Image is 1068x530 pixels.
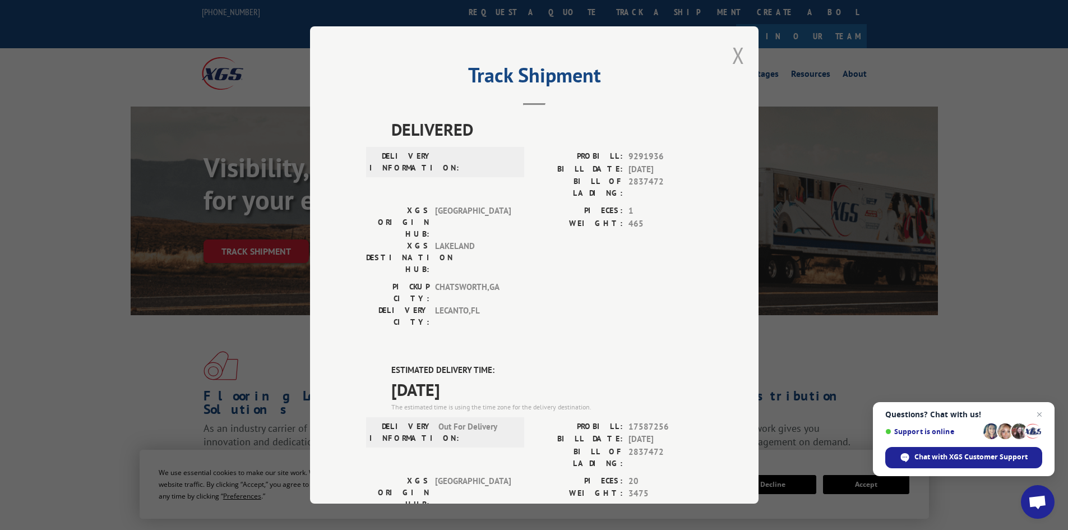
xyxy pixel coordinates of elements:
span: 20 [628,475,702,488]
span: 1 [628,205,702,218]
span: Chat with XGS Customer Support [885,447,1042,468]
label: XGS DESTINATION HUB: [366,240,429,275]
label: ESTIMATED DELIVERY TIME: [391,364,702,377]
span: 9291936 [628,150,702,163]
span: Questions? Chat with us! [885,410,1042,419]
span: [DATE] [628,163,702,176]
label: DELIVERY INFORMATION: [369,150,433,174]
label: WEIGHT: [534,218,623,231]
div: The estimated time is using the time zone for the delivery destination. [391,402,702,412]
h2: Track Shipment [366,67,702,89]
span: [DATE] [391,377,702,402]
a: Open chat [1021,485,1055,519]
span: Out For Delivery [438,421,514,444]
label: DELIVERY INFORMATION: [369,421,433,444]
label: BILL OF LADING: [534,446,623,469]
span: 17587256 [628,421,702,434]
label: BILL DATE: [534,163,623,176]
label: BILL DATE: [534,433,623,446]
label: PROBILL: [534,150,623,163]
label: DELIVERY CITY: [366,305,429,328]
span: 2837472 [628,446,702,469]
span: LAKELAND [435,240,511,275]
label: XGS ORIGIN HUB: [366,475,429,510]
label: PIECES: [534,205,623,218]
span: 465 [628,218,702,231]
label: PIECES: [534,475,623,488]
span: LECANTO , FL [435,305,511,328]
span: 2837472 [628,176,702,199]
label: PROBILL: [534,421,623,434]
label: PICKUP CITY: [366,281,429,305]
label: BILL OF LADING: [534,176,623,199]
span: CHATSWORTH , GA [435,281,511,305]
label: XGS ORIGIN HUB: [366,205,429,240]
button: Close modal [732,40,745,70]
span: Chat with XGS Customer Support [914,452,1028,462]
span: [GEOGRAPHIC_DATA] [435,475,511,510]
span: 3475 [628,487,702,500]
span: DELIVERED [391,117,702,142]
span: [GEOGRAPHIC_DATA] [435,205,511,240]
label: WEIGHT: [534,487,623,500]
span: Support is online [885,427,979,436]
span: [DATE] [628,433,702,446]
